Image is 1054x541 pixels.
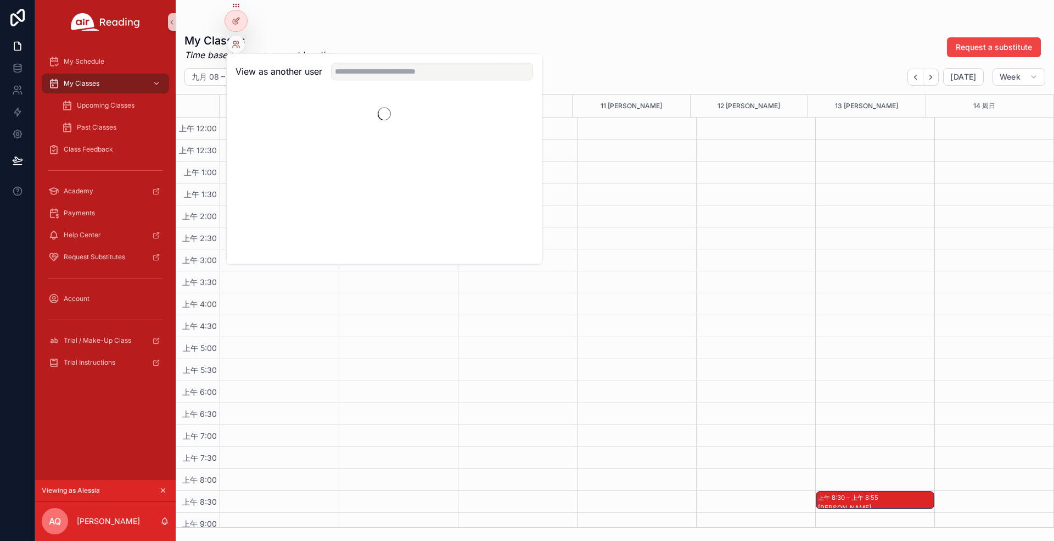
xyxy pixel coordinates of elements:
[55,118,169,137] a: Past Classes
[818,492,881,503] div: 上午 8:30 – 上午 8:55
[180,321,220,331] span: 上午 4:30
[55,96,169,115] a: Upcoming Classes
[64,57,104,66] span: My Schedule
[818,504,933,512] div: [PERSON_NAME]
[64,231,101,239] span: Help Center
[64,358,115,367] span: Trial Instructions
[923,69,939,86] button: Next
[64,294,89,303] span: Account
[42,140,169,159] a: Class Feedback
[180,519,220,528] span: 上午 9:00
[947,37,1041,57] button: Request a substitute
[973,95,995,117] button: 14 周日
[42,52,169,71] a: My Schedule
[236,65,322,78] h2: View as another user
[180,365,220,375] span: 上午 5:30
[180,277,220,287] span: 上午 3:30
[601,95,662,117] button: 11 [PERSON_NAME]
[956,42,1032,53] span: Request a substitute
[42,331,169,350] a: Trial / Make-Up Class
[64,79,99,88] span: My Classes
[42,74,169,93] a: My Classes
[64,209,95,217] span: Payments
[42,247,169,267] a: Request Substitutes
[42,181,169,201] a: Academy
[184,33,335,48] h1: My Classes
[42,225,169,245] a: Help Center
[180,475,220,484] span: 上午 8:00
[184,48,335,62] em: Time based on your current location
[943,68,983,86] button: [DATE]
[181,168,220,177] span: 上午 1:00
[180,343,220,353] span: 上午 5:00
[180,233,220,243] span: 上午 2:30
[42,203,169,223] a: Payments
[77,123,116,132] span: Past Classes
[77,101,134,110] span: Upcoming Classes
[950,72,976,82] span: [DATE]
[180,387,220,397] span: 上午 6:00
[49,515,61,528] span: AQ
[192,71,236,82] h2: 九月 08 – 14
[176,124,220,133] span: 上午 12:00
[64,187,93,196] span: Academy
[180,409,220,419] span: 上午 6:30
[717,95,780,117] button: 12 [PERSON_NAME]
[180,255,220,265] span: 上午 3:00
[64,253,125,261] span: Request Substitutes
[42,486,100,495] span: Viewing as Alessia
[77,516,140,527] p: [PERSON_NAME]
[181,189,220,199] span: 上午 1:30
[180,497,220,506] span: 上午 8:30
[180,431,220,440] span: 上午 7:00
[816,492,934,509] div: 上午 8:30 – 上午 8:55[PERSON_NAME]
[42,353,169,372] a: Trial Instructions
[176,146,220,155] span: 上午 12:30
[180,299,220,309] span: 上午 4:00
[993,68,1045,86] button: Week
[64,145,113,154] span: Class Feedback
[907,69,923,86] button: Back
[1000,72,1021,82] span: Week
[64,336,131,345] span: Trial / Make-Up Class
[35,44,176,387] div: scrollable content
[835,95,898,117] button: 13 [PERSON_NAME]
[180,211,220,221] span: 上午 2:00
[71,13,140,31] img: App logo
[180,453,220,462] span: 上午 7:30
[42,289,169,309] a: Account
